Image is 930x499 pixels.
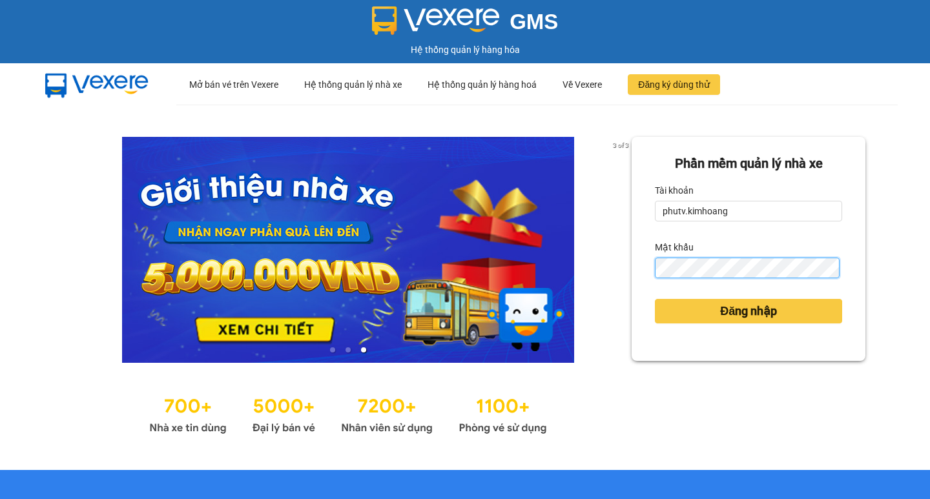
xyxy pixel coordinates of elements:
[304,64,402,105] div: Hệ thống quản lý nhà xe
[346,347,351,352] li: slide item 2
[65,137,83,363] button: previous slide / item
[638,77,710,92] span: Đăng ký dùng thử
[614,137,632,363] button: next slide / item
[32,63,161,106] img: mbUUG5Q.png
[149,389,547,438] img: Statistics.png
[628,74,720,95] button: Đăng ký dùng thử
[655,299,842,323] button: Đăng nhập
[609,137,632,154] p: 3 of 3
[372,19,559,30] a: GMS
[428,64,537,105] div: Hệ thống quản lý hàng hoá
[655,180,694,201] label: Tài khoản
[330,347,335,352] li: slide item 1
[655,237,694,258] label: Mật khẩu
[510,10,558,34] span: GMS
[563,64,602,105] div: Về Vexere
[655,154,842,174] div: Phần mềm quản lý nhà xe
[655,201,842,221] input: Tài khoản
[720,302,777,320] span: Đăng nhập
[3,43,927,57] div: Hệ thống quản lý hàng hóa
[655,258,839,278] input: Mật khẩu
[189,64,278,105] div: Mở bán vé trên Vexere
[361,347,366,352] li: slide item 3
[372,6,500,35] img: logo 2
